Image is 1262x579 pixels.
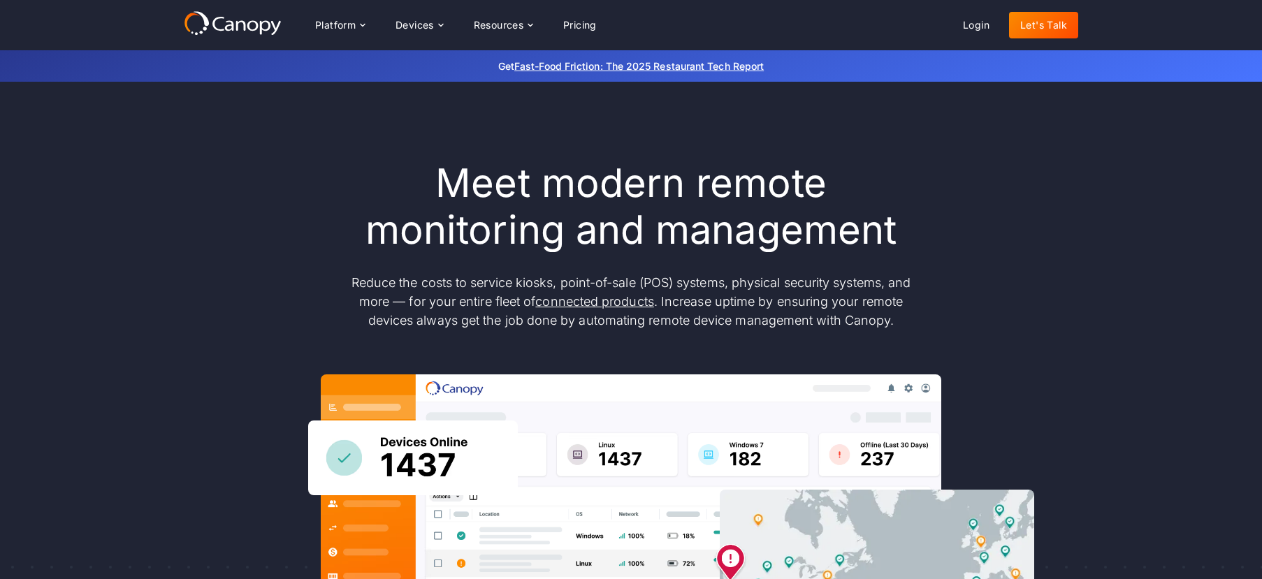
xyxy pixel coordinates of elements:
img: Canopy sees how many devices are online [308,420,518,495]
a: Fast-Food Friction: The 2025 Restaurant Tech Report [514,60,764,72]
a: Let's Talk [1009,12,1078,38]
div: Platform [315,20,356,30]
a: Pricing [552,12,608,38]
h1: Meet modern remote monitoring and management [338,160,924,254]
p: Get [289,59,973,73]
div: Resources [474,20,524,30]
div: Devices [384,11,454,39]
div: Devices [396,20,434,30]
p: Reduce the costs to service kiosks, point-of-sale (POS) systems, physical security systems, and m... [338,273,924,330]
a: connected products [535,294,653,309]
div: Resources [463,11,544,39]
div: Platform [304,11,376,39]
a: Login [952,12,1001,38]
